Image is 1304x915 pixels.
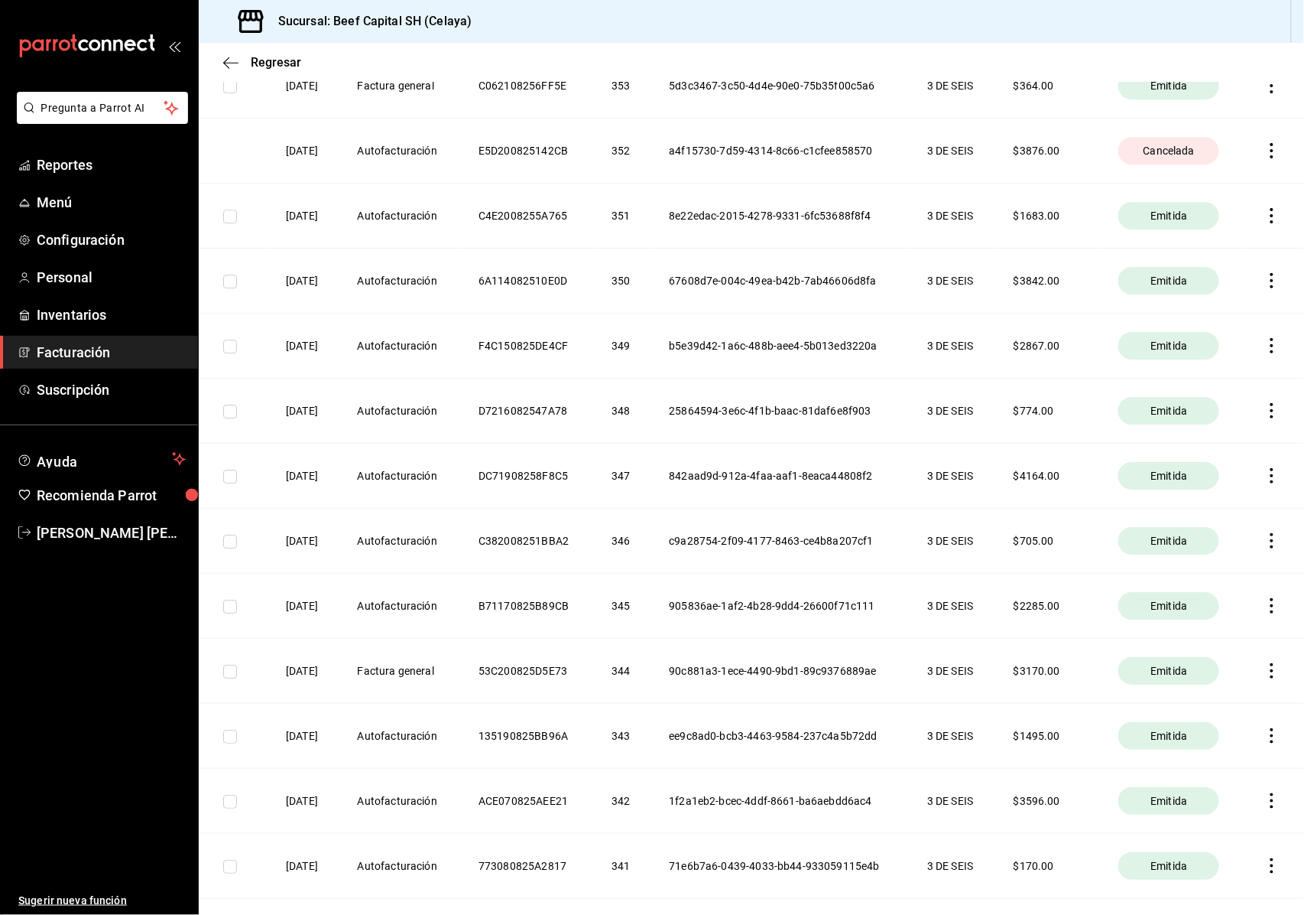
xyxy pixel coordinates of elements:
th: $ 774.00 [995,378,1101,443]
th: 3 DE SEIS [909,53,995,118]
th: $ 1495.00 [995,703,1101,768]
th: 341 [593,833,650,898]
th: Autofacturación [339,833,460,898]
th: 349 [593,313,650,378]
span: Regresar [251,55,301,70]
th: $ 4164.00 [995,443,1101,508]
th: a4f15730-7d59-4314-8c66-c1cfee858570 [650,118,909,183]
th: 344 [593,638,650,703]
span: Emitida [1144,793,1193,809]
th: 3 DE SEIS [909,508,995,573]
th: C062108256FF5E [460,53,593,118]
th: Autofacturación [339,118,460,183]
th: 905836ae-1af2-4b28-9dd4-26600f71c111 [650,573,909,638]
th: 90c881a3-1ece-4490-9bd1-89c9376889ae [650,638,909,703]
th: [DATE] [268,573,339,638]
th: 71e6b7a6-0439-4033-bb44-933059115e4b [650,833,909,898]
span: Emitida [1144,468,1193,484]
th: 3 DE SEIS [909,833,995,898]
button: Pregunta a Parrot AI [17,92,188,124]
th: [DATE] [268,703,339,768]
span: Emitida [1144,663,1193,679]
span: Configuración [37,230,186,250]
th: B71170825B89CB [460,573,593,638]
th: 343 [593,703,650,768]
th: 3 DE SEIS [909,313,995,378]
h3: Sucursal: Beef Capital SH (Celaya) [266,12,472,31]
span: Inventarios [37,304,186,325]
th: 3 DE SEIS [909,378,995,443]
th: 135190825BB96A [460,703,593,768]
th: C382008251BBA2 [460,508,593,573]
th: 6A114082510E0D [460,248,593,313]
span: Emitida [1144,533,1193,549]
th: DC71908258F8C5 [460,443,593,508]
th: 347 [593,443,650,508]
th: 3 DE SEIS [909,183,995,248]
th: $ 170.00 [995,833,1101,898]
th: ee9c8ad0-bcb3-4463-9584-237c4a5b72dd [650,703,909,768]
th: Factura general [339,53,460,118]
span: Emitida [1144,728,1193,744]
th: [DATE] [268,833,339,898]
th: $ 3170.00 [995,638,1101,703]
th: 3 DE SEIS [909,118,995,183]
th: 348 [593,378,650,443]
th: [DATE] [268,508,339,573]
th: Autofacturación [339,443,460,508]
th: Factura general [339,638,460,703]
span: [PERSON_NAME] [PERSON_NAME] [37,523,186,543]
th: 346 [593,508,650,573]
th: 773080825A2817 [460,833,593,898]
span: Emitida [1144,338,1193,353]
th: 3 DE SEIS [909,248,995,313]
span: Emitida [1144,208,1193,223]
span: Recomienda Parrot [37,485,186,506]
th: 342 [593,768,650,833]
span: Menú [37,192,186,213]
th: Autofacturación [339,378,460,443]
button: Regresar [223,55,301,70]
th: Autofacturación [339,573,460,638]
th: $ 1683.00 [995,183,1101,248]
th: 353 [593,53,650,118]
th: Autofacturación [339,703,460,768]
span: Emitida [1144,403,1193,418]
th: E5D200825142CB [460,118,593,183]
th: Autofacturación [339,768,460,833]
th: 345 [593,573,650,638]
th: 5d3c3467-3c50-4d4e-90e0-75b35f00c5a6 [650,53,909,118]
span: Emitida [1144,273,1193,288]
th: 1f2a1eb2-bcec-4ddf-8661-ba6aebdd6ac4 [650,768,909,833]
span: Suscripción [37,379,186,400]
button: open_drawer_menu [168,40,180,52]
th: b5e39d42-1a6c-488b-aee4-5b013ed3220a [650,313,909,378]
th: c9a28754-2f09-4177-8463-ce4b8a207cf1 [650,508,909,573]
th: C4E2008255A765 [460,183,593,248]
span: Cancelada [1137,143,1201,158]
th: $ 364.00 [995,53,1101,118]
th: ACE070825AEE21 [460,768,593,833]
span: Pregunta a Parrot AI [41,100,164,116]
th: 3 DE SEIS [909,573,995,638]
th: 8e22edac-2015-4278-9331-6fc53688f8f4 [650,183,909,248]
th: [DATE] [268,118,339,183]
th: [DATE] [268,183,339,248]
th: $ 3876.00 [995,118,1101,183]
span: Reportes [37,155,186,175]
th: [DATE] [268,768,339,833]
th: 25864594-3e6c-4f1b-baac-81daf6e8f903 [650,378,909,443]
th: F4C150825DE4CF [460,313,593,378]
th: [DATE] [268,53,339,118]
th: [DATE] [268,313,339,378]
th: Autofacturación [339,508,460,573]
th: [DATE] [268,248,339,313]
th: Autofacturación [339,313,460,378]
th: [DATE] [268,638,339,703]
th: Autofacturación [339,183,460,248]
span: Sugerir nueva función [18,893,186,909]
a: Pregunta a Parrot AI [11,111,188,127]
span: Emitida [1144,858,1193,874]
th: 3 DE SEIS [909,703,995,768]
th: 67608d7e-004c-49ea-b42b-7ab46606d8fa [650,248,909,313]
